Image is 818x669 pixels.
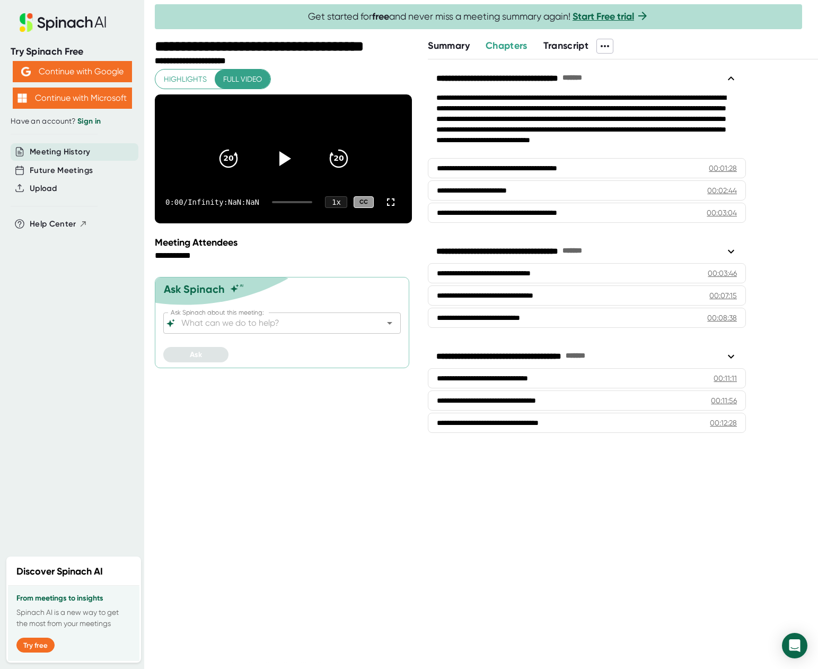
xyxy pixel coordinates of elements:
button: Future Meetings [30,164,93,177]
button: Continue with Microsoft [13,88,132,109]
b: free [372,11,389,22]
div: Open Intercom Messenger [782,633,807,658]
button: Ask [163,347,228,362]
a: Start Free trial [573,11,634,22]
div: Ask Spinach [164,283,225,296]
button: Summary [428,39,469,53]
div: 00:11:56 [711,395,737,406]
h3: From meetings to insights [16,594,131,603]
div: 1 x [325,196,347,208]
span: Help Center [30,218,76,230]
div: Try Spinach Free [11,46,134,58]
button: Transcript [543,39,589,53]
div: 00:07:15 [709,290,737,301]
div: 00:03:04 [707,207,737,218]
button: Try free [16,638,55,653]
div: 00:08:38 [707,312,737,323]
div: 00:01:28 [709,163,737,173]
span: Ask [190,350,202,359]
div: Have an account? [11,117,134,126]
img: Aehbyd4JwY73AAAAAElFTkSuQmCC [21,67,31,76]
div: 0:00 / Infinity:NaN:NaN [165,198,259,206]
button: Full video [215,69,270,89]
button: Highlights [155,69,215,89]
div: Meeting Attendees [155,237,415,248]
button: Open [382,316,397,331]
div: 00:11:11 [714,373,737,384]
p: Spinach AI is a new way to get the most from your meetings [16,607,131,629]
button: Help Center [30,218,87,230]
a: Sign in [77,117,101,126]
span: Chapters [486,40,527,51]
span: Summary [428,40,469,51]
span: Full video [223,73,262,86]
span: Transcript [543,40,589,51]
button: Continue with Google [13,61,132,82]
button: Chapters [486,39,527,53]
div: CC [354,196,374,208]
div: 00:02:44 [707,185,737,196]
div: 00:12:28 [710,418,737,428]
input: What can we do to help? [179,316,366,331]
span: Get started for and never miss a meeting summary again! [308,11,649,23]
button: Meeting History [30,146,90,158]
span: Highlights [164,73,207,86]
div: 00:03:46 [708,268,737,279]
button: Upload [30,183,57,195]
h2: Discover Spinach AI [16,564,103,579]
